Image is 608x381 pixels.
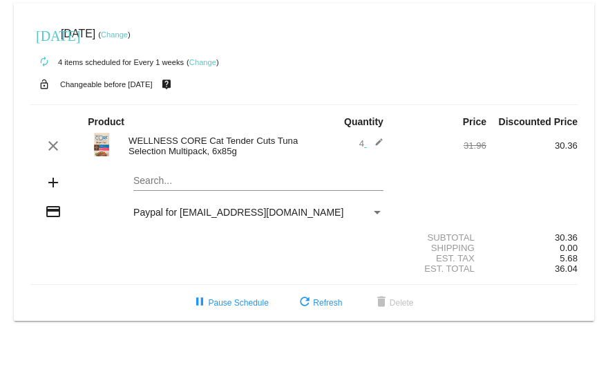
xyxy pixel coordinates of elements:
[296,295,313,311] mat-icon: refresh
[296,298,342,308] span: Refresh
[133,207,343,218] span: Paypal for [EMAIL_ADDRESS][DOMAIN_NAME]
[359,138,383,149] span: 4
[344,116,383,127] strong: Quantity
[45,174,61,191] mat-icon: add
[367,138,383,154] mat-icon: edit
[285,290,353,315] button: Refresh
[122,136,304,156] div: WELLNESS CORE Cat Tender Cuts Tuna Selection Multipack, 6x85g
[98,30,131,39] small: ( )
[36,54,53,71] mat-icon: autorenew
[133,176,383,187] input: Search...
[395,140,486,151] div: 31.96
[395,253,486,263] div: Est. Tax
[373,298,414,308] span: Delete
[486,140,578,151] div: 30.36
[463,116,486,127] strong: Price
[395,243,486,253] div: Shipping
[189,58,216,66] a: Change
[45,203,61,220] mat-icon: credit_card
[191,298,268,308] span: Pause Schedule
[45,138,61,154] mat-icon: clear
[486,232,578,243] div: 30.36
[373,295,390,311] mat-icon: delete
[362,290,425,315] button: Delete
[560,253,578,263] span: 5.68
[36,26,53,43] mat-icon: [DATE]
[395,232,486,243] div: Subtotal
[191,295,208,311] mat-icon: pause
[133,207,383,218] mat-select: Payment Method
[88,116,124,127] strong: Product
[158,75,175,93] mat-icon: live_help
[395,263,486,274] div: Est. Total
[499,116,578,127] strong: Discounted Price
[36,75,53,93] mat-icon: lock_open
[30,58,184,66] small: 4 items scheduled for Every 1 weeks
[555,263,578,274] span: 36.04
[60,80,153,89] small: Changeable before [DATE]
[560,243,578,253] span: 0.00
[101,30,128,39] a: Change
[187,58,219,66] small: ( )
[180,290,279,315] button: Pause Schedule
[88,131,115,158] img: 85035.jpg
